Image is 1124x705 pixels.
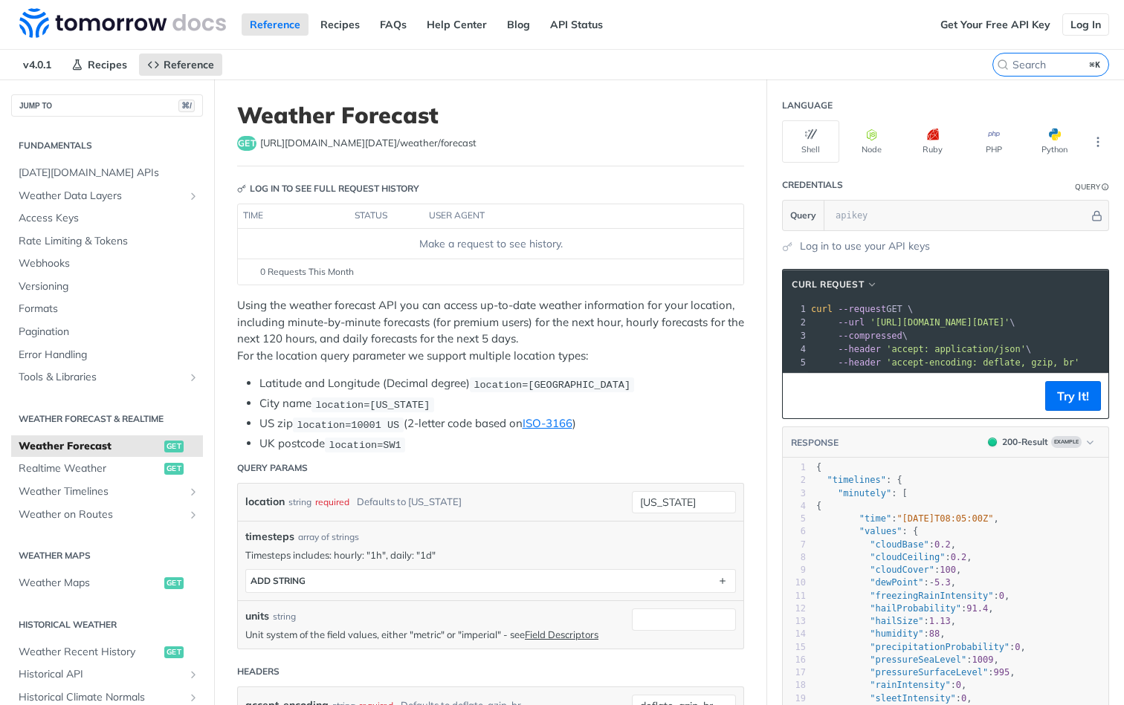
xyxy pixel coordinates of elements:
[297,419,399,430] span: location=10001 US
[164,577,184,589] span: get
[523,416,572,430] a: ISO-3166
[237,297,744,364] p: Using the weather forecast API you can access up-to-date weather information for your location, i...
[783,302,808,316] div: 1
[783,654,806,666] div: 16
[251,575,306,586] div: ADD string
[1091,135,1105,149] svg: More ellipsis
[783,551,806,564] div: 8
[11,162,203,184] a: [DATE][DOMAIN_NAME] APIs
[783,461,806,474] div: 1
[19,325,199,339] span: Pagination
[870,565,934,575] span: "cloudCover"
[187,371,199,383] button: Show subpages for Tools & Libraries
[19,256,199,271] span: Webhooks
[372,13,415,36] a: FAQs
[349,204,424,228] th: status
[782,99,833,112] div: Language
[783,356,808,369] div: 5
[245,608,269,624] label: units
[816,680,966,690] span: : ,
[811,317,1015,328] span: \
[237,102,744,129] h1: Weather Forecast
[11,618,203,631] h2: Historical Weather
[816,539,956,550] span: : ,
[783,564,806,576] div: 9
[164,58,214,71] span: Reference
[1086,57,1105,72] kbd: ⌘K
[782,178,843,192] div: Credentials
[11,185,203,207] a: Weather Data LayersShow subpages for Weather Data Layers
[315,491,349,513] div: required
[525,628,598,640] a: Field Descriptors
[783,576,806,589] div: 10
[816,488,908,498] span: : [
[816,552,972,562] span: : ,
[1075,181,1100,192] div: Query
[790,209,816,222] span: Query
[929,616,951,626] span: 1.13
[816,667,1015,678] span: : ,
[838,344,881,354] span: --header
[843,120,900,163] button: Node
[19,507,184,522] span: Weather on Routes
[11,458,203,480] a: Realtime Weatherget
[1087,131,1109,153] button: More Languages
[237,461,308,475] div: Query Params
[783,641,806,654] div: 15
[904,120,961,163] button: Ruby
[329,439,401,450] span: location=SW1
[787,277,883,292] button: cURL Request
[244,236,737,252] div: Make a request to see history.
[783,342,808,356] div: 4
[19,690,184,705] span: Historical Climate Normals
[966,603,988,614] span: 91.4
[19,302,199,316] span: Formats
[870,642,1010,652] span: "precipitationProbability"
[298,530,359,544] div: array of strings
[934,577,951,588] span: 5.3
[790,385,811,407] button: Copy to clipboard
[800,238,930,254] a: Log in to use your API keys
[929,628,940,639] span: 88
[11,663,203,686] a: Historical APIShow subpages for Historical API
[870,603,961,614] span: "hailProbability"
[1002,435,1048,449] div: 200 - Result
[499,13,538,36] a: Blog
[164,646,184,658] span: get
[19,461,161,476] span: Realtime Weather
[790,435,839,450] button: RESPONSE
[816,603,994,614] span: : ,
[424,204,714,228] th: user agent
[259,395,744,412] li: City name
[838,317,865,328] span: --url
[1015,642,1020,652] span: 0
[870,654,966,665] span: "pressureSeaLevel"
[19,439,161,454] span: Weather Forecast
[245,548,736,562] p: Timesteps includes: hourly: "1h", daily: "1d"
[870,539,928,550] span: "cloudBase"
[783,602,806,615] div: 12
[886,357,1079,368] span: 'accept-encoding: deflate, gzip, br'
[816,526,918,536] span: : {
[11,94,203,117] button: JUMP TO⌘/
[419,13,495,36] a: Help Center
[288,491,311,513] div: string
[934,539,951,550] span: 0.2
[997,59,1009,71] svg: Search
[827,475,885,485] span: "timelines"
[187,669,199,680] button: Show subpages for Historical API
[897,513,993,524] span: "[DATE]T08:05:00Z"
[245,491,285,513] label: location
[187,509,199,521] button: Show subpages for Weather on Routes
[870,616,923,626] span: "hailSize"
[783,692,806,705] div: 19
[19,645,161,660] span: Weather Recent History
[870,693,956,704] span: "sleetIntensity"
[273,610,296,623] div: string
[1045,381,1101,411] button: Try It!
[816,616,956,626] span: : ,
[783,590,806,602] div: 11
[1075,181,1109,192] div: QueryInformation
[838,331,902,341] span: --compressed
[11,549,203,562] h2: Weather Maps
